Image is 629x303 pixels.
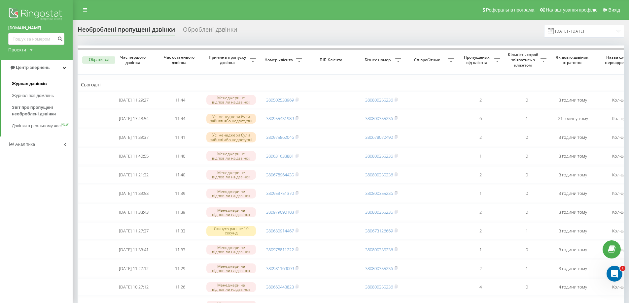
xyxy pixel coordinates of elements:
[162,55,198,65] span: Час останнього дзвінка
[311,57,353,63] span: ПІБ Клієнта
[157,91,203,109] td: 11:44
[609,7,620,13] span: Вихід
[457,110,504,127] td: 6
[607,266,622,282] iframe: Intercom live chat
[206,226,256,236] div: Скинуто раніше 10 секунд
[266,228,294,234] a: 380680914467
[1,60,73,76] a: Центр звернень
[111,241,157,258] td: [DATE] 11:33:41
[157,166,203,184] td: 11:40
[504,260,550,277] td: 1
[550,166,596,184] td: 3 години тому
[365,228,393,234] a: 380673126669
[550,260,596,277] td: 3 години тому
[266,153,294,159] a: 380631633881
[111,260,157,277] td: [DATE] 11:27:12
[504,166,550,184] td: 0
[111,110,157,127] td: [DATE] 17:48:54
[206,189,256,198] div: Менеджери не відповіли на дзвінок
[457,278,504,296] td: 4
[457,166,504,184] td: 2
[111,166,157,184] td: [DATE] 11:21:32
[157,241,203,258] td: 11:33
[266,134,294,140] a: 380975862046
[266,265,294,271] a: 380981169009
[365,265,393,271] a: 380800355236
[8,46,26,53] div: Проекти
[266,115,294,121] a: 380955431989
[550,91,596,109] td: 3 години тому
[457,241,504,258] td: 1
[457,260,504,277] td: 2
[206,55,250,65] span: Причина пропуску дзвінка
[111,129,157,146] td: [DATE] 11:39:37
[111,203,157,221] td: [DATE] 11:33:43
[8,33,64,45] input: Пошук за номером
[507,52,541,68] span: Кількість спроб зв'язатись з клієнтом
[12,80,47,87] span: Журнал дзвінків
[206,207,256,217] div: Менеджери не відповіли на дзвінок
[183,26,237,36] div: Оброблені дзвінки
[620,266,625,271] span: 1
[365,209,393,215] a: 380800355236
[15,142,35,147] span: Аналiтика
[266,190,294,196] a: 380958751370
[16,65,50,70] span: Центр звернень
[206,95,256,105] div: Менеджери не відповіли на дзвінок
[12,78,73,90] a: Журнал дзвінків
[266,97,294,103] a: 380502533969
[365,115,393,121] a: 380800355236
[12,104,69,117] span: Звіт про пропущені необроблені дзвінки
[365,153,393,159] a: 380800355236
[262,57,296,63] span: Номер клієнта
[206,132,256,142] div: Усі менеджери були зайняті або недоступні
[206,282,256,292] div: Менеджери не відповіли на дзвінок
[486,7,535,13] span: Реферальна програма
[504,129,550,146] td: 0
[504,241,550,258] td: 0
[157,203,203,221] td: 11:39
[8,7,64,23] img: Ringostat logo
[504,147,550,165] td: 0
[111,222,157,240] td: [DATE] 11:27:37
[157,222,203,240] td: 11:33
[457,147,504,165] td: 1
[555,55,591,65] span: Як довго дзвінок втрачено
[365,284,393,290] a: 380800355236
[266,284,294,290] a: 380660443823
[157,110,203,127] td: 11:44
[157,278,203,296] td: 11:26
[457,185,504,202] td: 1
[504,110,550,127] td: 1
[78,26,175,36] div: Необроблені пропущені дзвінки
[457,203,504,221] td: 2
[12,92,54,99] span: Журнал повідомлень
[116,55,152,65] span: Час першого дзвінка
[457,222,504,240] td: 2
[206,170,256,180] div: Менеджери не відповіли на дзвінок
[206,151,256,161] div: Менеджери не відповіли на дзвінок
[157,185,203,202] td: 11:39
[504,91,550,109] td: 0
[206,114,256,124] div: Усі менеджери були зайняті або недоступні
[365,247,393,253] a: 380800355236
[12,102,73,120] a: Звіт про пропущені необроблені дзвінки
[457,91,504,109] td: 2
[12,90,73,102] a: Журнал повідомлень
[550,110,596,127] td: 21 годину тому
[82,56,115,64] button: Обрати всі
[111,185,157,202] td: [DATE] 11:39:53
[408,57,448,63] span: Співробітник
[12,120,73,132] a: Дзвінки в реальному часіNEW
[461,55,494,65] span: Пропущених від клієнта
[504,278,550,296] td: 0
[12,123,61,129] span: Дзвінки в реальному часі
[550,129,596,146] td: 3 години тому
[504,185,550,202] td: 0
[111,147,157,165] td: [DATE] 11:40:55
[266,247,294,253] a: 380978811222
[266,172,294,178] a: 380678964435
[362,57,395,63] span: Бізнес номер
[111,278,157,296] td: [DATE] 10:27:12
[550,147,596,165] td: 3 години тому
